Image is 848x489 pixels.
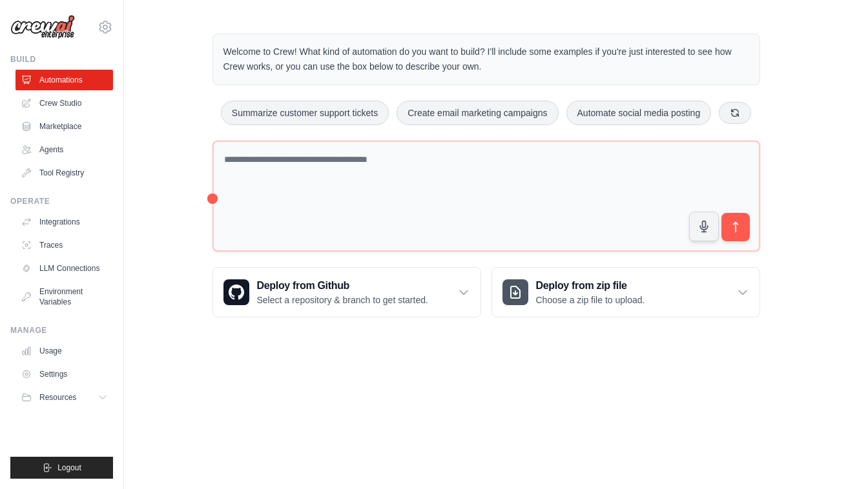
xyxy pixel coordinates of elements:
a: Environment Variables [16,281,113,312]
a: Automations [16,70,113,90]
span: Logout [57,463,81,473]
button: Resources [16,387,113,408]
a: Integrations [16,212,113,232]
p: Select a repository & branch to get started. [257,294,428,306]
h3: Deploy from zip file [536,278,645,294]
iframe: Chat Widget [783,427,848,489]
h3: Deploy from Github [257,278,428,294]
span: Resources [39,392,76,403]
div: Operate [10,196,113,206]
button: Automate social media posting [566,101,712,125]
a: Traces [16,235,113,255]
button: Summarize customer support tickets [221,101,389,125]
a: Usage [16,341,113,361]
img: Logo [10,15,75,39]
a: Agents [16,139,113,160]
a: Marketplace [16,116,113,137]
button: Logout [10,457,113,479]
p: Welcome to Crew! What kind of automation do you want to build? I'll include some examples if you'... [223,45,749,74]
div: Build [10,54,113,65]
button: Create email marketing campaigns [397,101,558,125]
a: LLM Connections [16,258,113,279]
a: Tool Registry [16,163,113,183]
p: Choose a zip file to upload. [536,294,645,306]
a: Crew Studio [16,93,113,114]
a: Settings [16,364,113,384]
div: Manage [10,325,113,335]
